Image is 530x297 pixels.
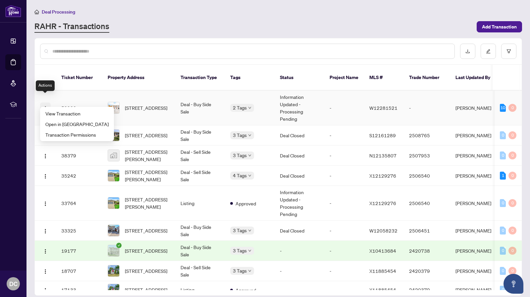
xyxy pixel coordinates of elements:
[275,65,324,91] th: Status
[56,166,102,186] td: 35242
[43,174,48,179] img: Logo
[125,286,167,293] span: [STREET_ADDRESS]
[40,198,51,208] button: Logo
[369,152,397,158] span: N12135807
[40,225,51,236] button: Logo
[500,199,506,207] div: 0
[175,125,225,146] td: Deal - Buy Side Sale
[404,186,450,221] td: 2506540
[482,21,517,32] span: Add Transaction
[324,221,364,241] td: -
[175,221,225,241] td: Deal - Buy Side Sale
[40,284,51,295] button: Logo
[125,132,167,139] span: [STREET_ADDRESS]
[275,261,324,281] td: -
[369,200,396,206] span: X12129276
[56,221,102,241] td: 33325
[324,146,364,166] td: -
[450,166,500,186] td: [PERSON_NAME]
[175,166,225,186] td: Deal - Sell Side Sale
[45,131,109,138] span: Transaction Permissions
[108,150,119,161] img: thumbnail-img
[43,106,48,111] img: Logo
[404,125,450,146] td: 2508765
[369,228,397,233] span: W12058232
[500,247,506,255] div: 0
[108,170,119,181] img: thumbnail-img
[324,186,364,221] td: -
[324,166,364,186] td: -
[369,173,396,179] span: X12129276
[275,221,324,241] td: Deal Closed
[56,241,102,261] td: 19177
[450,186,500,221] td: [PERSON_NAME]
[248,249,251,252] span: down
[43,229,48,234] img: Logo
[125,168,170,183] span: [STREET_ADDRESS][PERSON_NAME]
[125,267,167,275] span: [STREET_ADDRESS]
[225,65,275,91] th: Tags
[404,241,450,261] td: 2420738
[460,44,475,59] button: download
[56,146,102,166] td: 38379
[324,91,364,125] td: -
[175,91,225,125] td: Deal - Buy Side Sale
[248,174,251,177] span: down
[324,65,364,91] th: Project Name
[56,186,102,221] td: 33764
[175,261,225,281] td: Deal - Sell Side Sale
[43,201,48,206] img: Logo
[275,186,324,221] td: Information Updated - Processing Pending
[108,284,119,295] img: thumbnail-img
[56,261,102,281] td: 18707
[275,125,324,146] td: Deal Closed
[404,261,450,281] td: 2420379
[40,245,51,256] button: Logo
[248,269,251,273] span: down
[175,186,225,221] td: Listing
[324,241,364,261] td: -
[43,269,48,274] img: Logo
[404,166,450,186] td: 2506540
[450,91,500,125] td: [PERSON_NAME]
[404,146,450,166] td: 2507953
[450,241,500,261] td: [PERSON_NAME]
[9,279,18,288] span: DC
[233,247,247,254] span: 3 Tags
[404,91,450,125] td: -
[233,104,247,111] span: 2 Tags
[275,146,324,166] td: Deal Closed
[125,227,167,234] span: [STREET_ADDRESS]
[56,91,102,125] td: 52933
[248,134,251,137] span: down
[500,151,506,159] div: 0
[108,265,119,276] img: thumbnail-img
[116,243,122,248] span: check-circle
[40,266,51,276] button: Logo
[236,200,256,207] span: Approved
[43,288,48,293] img: Logo
[404,221,450,241] td: 2506451
[450,125,500,146] td: [PERSON_NAME]
[125,104,167,111] span: [STREET_ADDRESS]
[125,148,170,163] span: [STREET_ADDRESS][PERSON_NAME]
[369,248,396,254] span: X10413684
[40,150,51,161] button: Logo
[40,170,51,181] button: Logo
[506,49,511,54] span: filter
[233,131,247,139] span: 3 Tags
[248,229,251,232] span: down
[125,247,167,254] span: [STREET_ADDRESS]
[486,49,491,54] span: edit
[364,65,404,91] th: MLS #
[108,225,119,236] img: thumbnail-img
[500,131,506,139] div: 0
[369,105,397,111] span: W12281521
[481,44,496,59] button: edit
[175,65,225,91] th: Transaction Type
[42,9,75,15] span: Deal Processing
[108,102,119,113] img: thumbnail-img
[233,267,247,275] span: 3 Tags
[508,267,516,275] div: 0
[503,274,523,294] button: Open asap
